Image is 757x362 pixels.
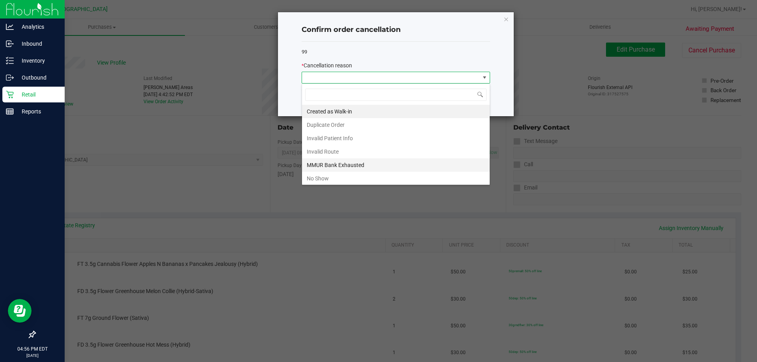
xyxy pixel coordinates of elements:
[503,14,509,24] button: Close
[302,118,490,132] li: Duplicate Order
[302,49,307,55] span: 99
[302,105,490,118] li: Created as Walk-in
[302,132,490,145] li: Invalid Patient Info
[8,299,32,323] iframe: Resource center
[302,158,490,172] li: MMUR Bank Exhausted
[302,25,490,35] h4: Confirm order cancellation
[304,62,352,69] span: Cancellation reason
[302,172,490,185] li: No Show
[302,145,490,158] li: Invalid Route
